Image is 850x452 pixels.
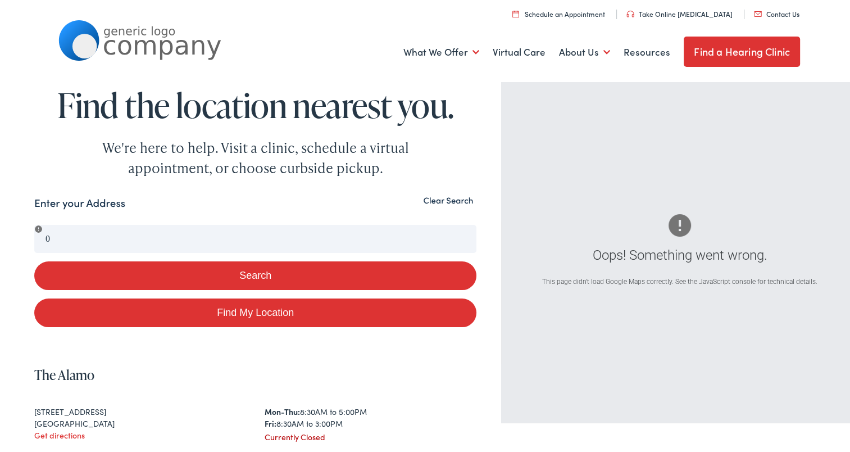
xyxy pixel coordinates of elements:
[34,415,247,427] div: [GEOGRAPHIC_DATA]
[540,243,820,263] div: Oops! Something went wrong.
[626,7,733,16] a: Take Online [MEDICAL_DATA]
[624,29,670,71] a: Resources
[34,427,85,439] a: Get directions
[34,259,476,288] button: Search
[264,415,276,427] strong: Fri:
[34,363,94,382] a: The Alamo
[493,29,546,71] a: Virtual Care
[34,404,247,415] div: [STREET_ADDRESS]
[512,7,605,16] a: Schedule an Appointment
[34,223,476,251] input: Enter your address or zip code
[684,34,800,65] a: Find a Hearing Clinic
[76,135,435,176] div: We're here to help. Visit a clinic, schedule a virtual appointment, or choose curbside pickup.
[420,193,476,204] button: Clear Search
[559,29,610,71] a: About Us
[512,8,519,15] img: utility icon
[34,193,125,209] label: Enter your Address
[754,7,799,16] a: Contact Us
[264,404,476,427] div: 8:30AM to 5:00PM 8:30AM to 3:00PM
[264,429,476,441] div: Currently Closed
[264,404,299,415] strong: Mon-Thu:
[754,9,762,15] img: utility icon
[34,296,476,325] a: Find My Location
[34,84,476,121] h1: Find the location nearest you.
[626,8,634,15] img: utility icon
[403,29,479,71] a: What We Offer
[540,274,820,284] div: This page didn't load Google Maps correctly. See the JavaScript console for technical details.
